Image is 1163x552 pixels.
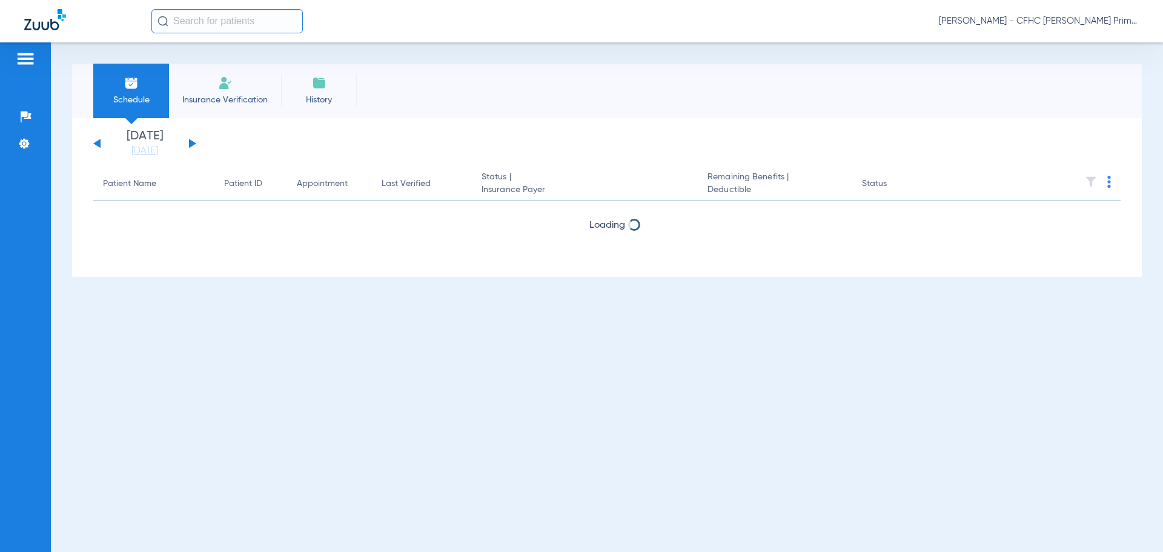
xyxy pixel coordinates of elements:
[290,94,348,106] span: History
[1107,176,1111,188] img: group-dot-blue.svg
[103,178,156,190] div: Patient Name
[852,167,934,201] th: Status
[102,94,160,106] span: Schedule
[151,9,303,33] input: Search for patients
[472,167,698,201] th: Status |
[224,178,262,190] div: Patient ID
[707,184,842,196] span: Deductible
[297,178,362,190] div: Appointment
[382,178,431,190] div: Last Verified
[224,178,277,190] div: Patient ID
[1085,176,1097,188] img: filter.svg
[218,76,233,90] img: Manual Insurance Verification
[312,76,326,90] img: History
[482,184,688,196] span: Insurance Payer
[939,15,1139,27] span: [PERSON_NAME] - CFHC [PERSON_NAME] Primary Care Dental
[16,52,35,66] img: hamburger-icon
[108,130,181,157] li: [DATE]
[24,9,66,30] img: Zuub Logo
[178,94,272,106] span: Insurance Verification
[157,16,168,27] img: Search Icon
[589,221,625,230] span: Loading
[698,167,852,201] th: Remaining Benefits |
[103,178,205,190] div: Patient Name
[382,178,462,190] div: Last Verified
[124,76,139,90] img: Schedule
[108,145,181,157] a: [DATE]
[297,178,348,190] div: Appointment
